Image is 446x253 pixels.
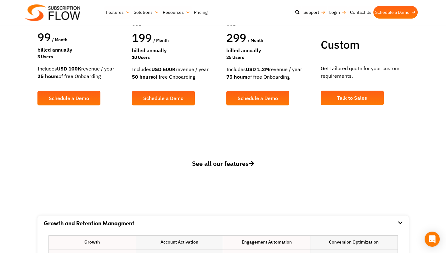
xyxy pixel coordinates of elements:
[132,74,153,80] strong: 50 hours
[132,65,220,81] div: Includes revenue / year of free Onboarding
[37,91,100,105] a: Schedule a Demo
[57,65,81,72] strong: USD 100K
[348,6,373,19] a: Contact Us
[132,47,220,54] div: Billed Annually
[153,37,169,43] span: / month
[84,239,100,245] strong: Growth
[373,6,418,19] a: Schedule a Demo
[37,46,126,53] div: Billed Annually
[192,159,254,168] span: See all our features
[143,96,183,101] span: Schedule a Demo
[37,159,409,178] a: See all our features
[132,54,220,61] div: 10 Users
[44,219,134,227] a: Growth and Retention Managment
[226,54,314,61] div: 25 Users
[37,73,59,79] strong: 25 hours
[425,232,440,247] div: Open Intercom Messenger
[52,37,67,42] span: / month
[136,236,223,250] li: Account Activation
[321,91,384,105] a: Talk to Sales
[132,6,161,19] a: Solutions
[37,65,126,80] div: Includes revenue / year of free Onboarding
[161,6,192,19] a: Resources
[226,91,289,105] a: Schedule a Demo
[37,30,51,44] span: 99
[246,66,269,72] strong: USD 1.2M
[226,30,246,45] span: 299
[248,37,263,43] span: / month
[151,66,176,72] strong: USD 600K
[321,65,409,80] p: Get tailored quote for your custom requirements.
[337,95,367,100] span: Talk to Sales
[37,53,126,60] div: 3 Users
[226,47,314,54] div: Billed Annually
[223,236,310,250] li: Engagement Automation
[238,96,278,101] span: Schedule a Demo
[49,96,89,101] span: Schedule a Demo
[104,6,132,19] a: Features
[302,6,327,19] a: Support
[44,216,403,231] div: Growth and Retention Managment
[132,30,152,45] span: 199
[192,6,209,19] a: Pricing
[25,4,80,21] img: Subscriptionflow
[226,65,314,81] div: Includes revenue / year of free Onboarding
[321,37,359,52] span: Custom
[132,91,195,105] a: Schedule a Demo
[226,74,247,80] strong: 75 hours
[310,236,397,250] li: Conversion Optimization
[327,6,348,19] a: Login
